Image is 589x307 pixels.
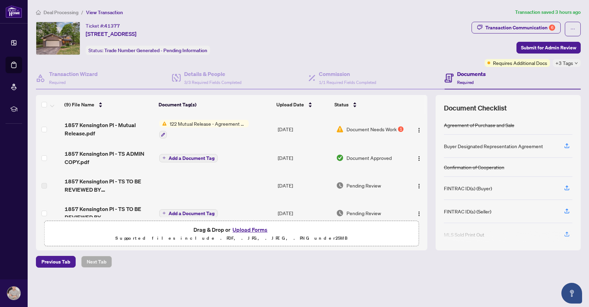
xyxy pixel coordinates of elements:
[276,101,304,108] span: Upload Date
[346,125,397,133] span: Document Needs Work
[162,156,166,160] span: plus
[516,42,581,54] button: Submit for Admin Review
[159,120,167,127] img: Status Icon
[104,47,207,54] span: Trade Number Generated - Pending Information
[444,103,507,113] span: Document Checklist
[275,172,333,199] td: [DATE]
[574,61,578,65] span: down
[184,70,241,78] h4: Details & People
[416,183,422,189] img: Logo
[36,256,76,268] button: Previous Tab
[549,25,555,31] div: 6
[515,8,581,16] article: Transaction saved 3 hours ago
[275,199,333,227] td: [DATE]
[275,114,333,144] td: [DATE]
[485,22,555,33] div: Transaction Communication
[36,22,80,55] img: IMG-S12157538_1.jpg
[275,144,333,172] td: [DATE]
[336,125,344,133] img: Document Status
[167,120,249,127] span: 122 Mutual Release - Agreement of Purchase and Sale
[184,80,241,85] span: 3/3 Required Fields Completed
[64,101,94,108] span: (9) File Name
[570,27,575,31] span: ellipsis
[86,30,136,38] span: [STREET_ADDRESS]
[104,23,120,29] span: 41377
[472,22,561,33] button: Transaction Communication6
[44,9,78,16] span: Deal Processing
[414,124,425,135] button: Logo
[444,142,543,150] div: Buyer Designated Representation Agreement
[49,80,66,85] span: Required
[49,70,98,78] h4: Transaction Wizard
[457,80,474,85] span: Required
[81,256,112,268] button: Next Tab
[493,59,547,67] span: Requires Additional Docs
[336,209,344,217] img: Document Status
[457,70,486,78] h4: Documents
[319,80,376,85] span: 1/1 Required Fields Completed
[162,211,166,215] span: plus
[444,121,514,129] div: Agreement of Purchase and Sale
[444,208,491,215] div: FINTRAC ID(s) (Seller)
[416,127,422,133] img: Logo
[274,95,332,114] th: Upload Date
[230,225,269,234] button: Upload Forms
[169,156,215,161] span: Add a Document Tag
[36,10,41,15] span: home
[45,221,419,247] span: Drag & Drop orUpload FormsSupported files include .PDF, .JPG, .JPEG, .PNG under25MB
[169,211,215,216] span: Add a Document Tag
[65,150,154,166] span: 1857 Kensington Pl - TS ADMIN COPY.pdf
[86,9,123,16] span: View Transaction
[336,182,344,189] img: Document Status
[159,209,218,218] button: Add a Document Tag
[193,225,269,234] span: Drag & Drop or
[159,154,218,162] button: Add a Document Tag
[398,126,403,132] div: 1
[414,180,425,191] button: Logo
[521,42,576,53] span: Submit for Admin Review
[561,283,582,304] button: Open asap
[65,177,154,194] span: 1857 Kensington Pl - TS TO BE REVIEWED BY [PERSON_NAME].pdf
[346,154,392,162] span: Document Approved
[65,121,154,137] span: 1857 Kensington Pl - Mutual Release.pdf
[444,231,484,238] div: MLS Sold Print Out
[414,152,425,163] button: Logo
[65,205,154,221] span: 1857 Kensington Pl - TS TO BE REVIEWED BY [PERSON_NAME].pdf
[6,5,22,18] img: logo
[156,95,274,114] th: Document Tag(s)
[7,287,20,300] img: Profile Icon
[555,59,573,67] span: +3 Tags
[159,120,249,138] button: Status Icon122 Mutual Release - Agreement of Purchase and Sale
[332,95,405,114] th: Status
[86,46,210,55] div: Status:
[346,182,381,189] span: Pending Review
[414,208,425,219] button: Logo
[319,70,376,78] h4: Commission
[81,8,83,16] li: /
[61,95,156,114] th: (9) File Name
[334,101,349,108] span: Status
[444,163,504,171] div: Confirmation of Cooperation
[336,154,344,162] img: Document Status
[416,211,422,217] img: Logo
[159,153,218,162] button: Add a Document Tag
[444,184,492,192] div: FINTRAC ID(s) (Buyer)
[86,22,120,30] div: Ticket #:
[416,156,422,161] img: Logo
[346,209,381,217] span: Pending Review
[41,256,70,267] span: Previous Tab
[49,234,415,242] p: Supported files include .PDF, .JPG, .JPEG, .PNG under 25 MB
